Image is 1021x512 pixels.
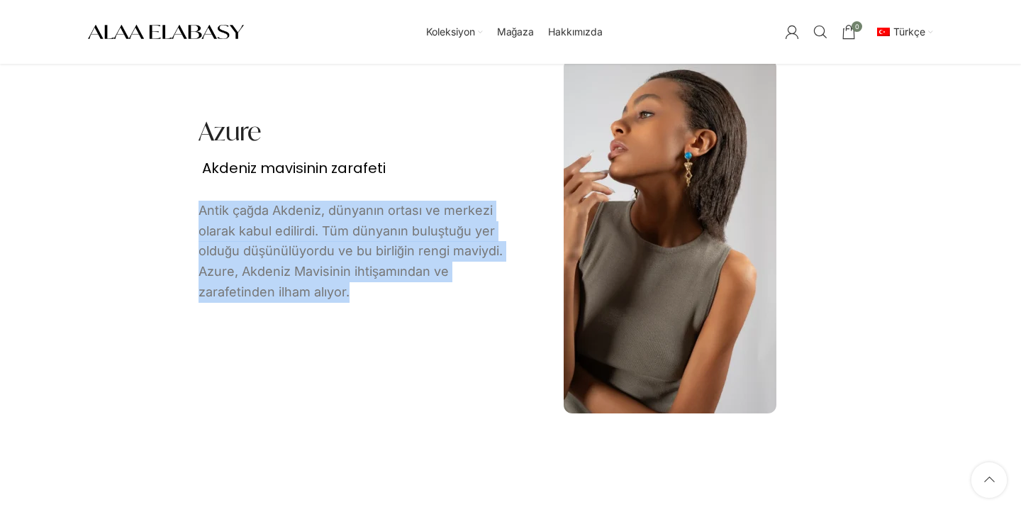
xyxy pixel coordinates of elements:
a: tr_TRTürkçe [874,18,933,46]
div: Ana yönlendirici [251,18,778,46]
span: Akdeniz mavisinin zarafeti [202,157,386,177]
span: Mağaza [497,26,535,39]
a: Site logo [88,25,244,37]
span: 0 [852,21,862,32]
a: Image link [564,229,776,241]
a: Koleksiyon [426,18,483,46]
a: Mağaza [497,18,535,46]
h3: Azure [199,113,261,149]
a: Başa kaydır düğmesi [971,462,1007,498]
p: Antik çağda Akdeniz, dünyanın ortası ve merkezi olarak kabul edilirdi. Tüm dünyanın buluştuğu yer... [199,200,503,302]
a: 0 [835,18,863,46]
span: Koleksiyon [426,26,475,39]
div: İkincil navigasyon [866,18,940,46]
img: Türkçe [877,28,890,36]
span: Hakkımızda [548,26,603,39]
span: Türkçe [893,26,925,38]
a: Arama [806,18,835,46]
a: Hakkımızda [548,18,603,46]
